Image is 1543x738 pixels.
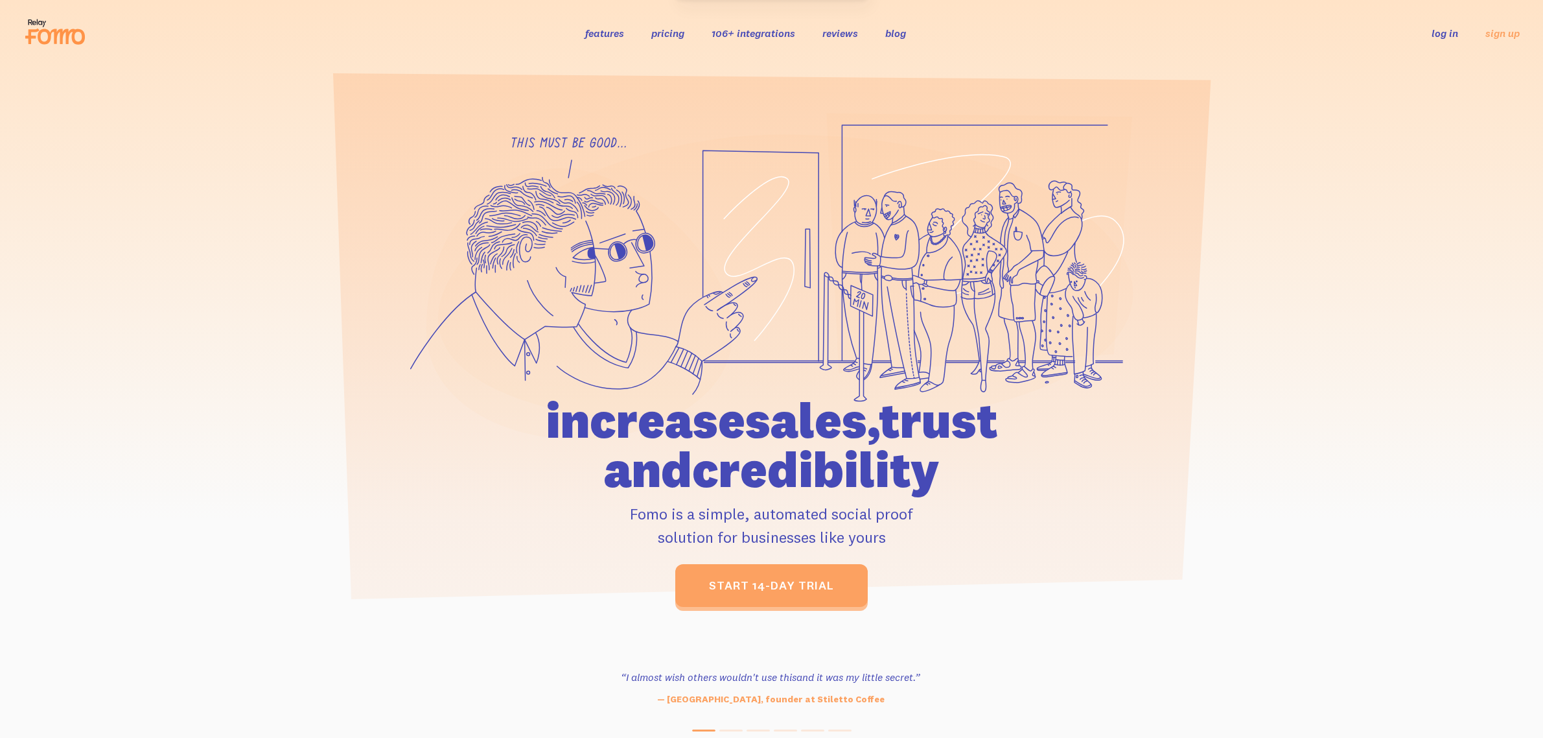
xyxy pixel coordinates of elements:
[885,27,906,40] a: blog
[675,564,868,607] a: start 14-day trial
[594,693,947,706] p: — [GEOGRAPHIC_DATA], founder at Stiletto Coffee
[1485,27,1520,40] a: sign up
[472,396,1072,494] h1: increase sales, trust and credibility
[594,669,947,685] h3: “I almost wish others wouldn't use this and it was my little secret.”
[651,27,684,40] a: pricing
[712,27,795,40] a: 106+ integrations
[1432,27,1458,40] a: log in
[822,27,858,40] a: reviews
[472,502,1072,549] p: Fomo is a simple, automated social proof solution for businesses like yours
[585,27,624,40] a: features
